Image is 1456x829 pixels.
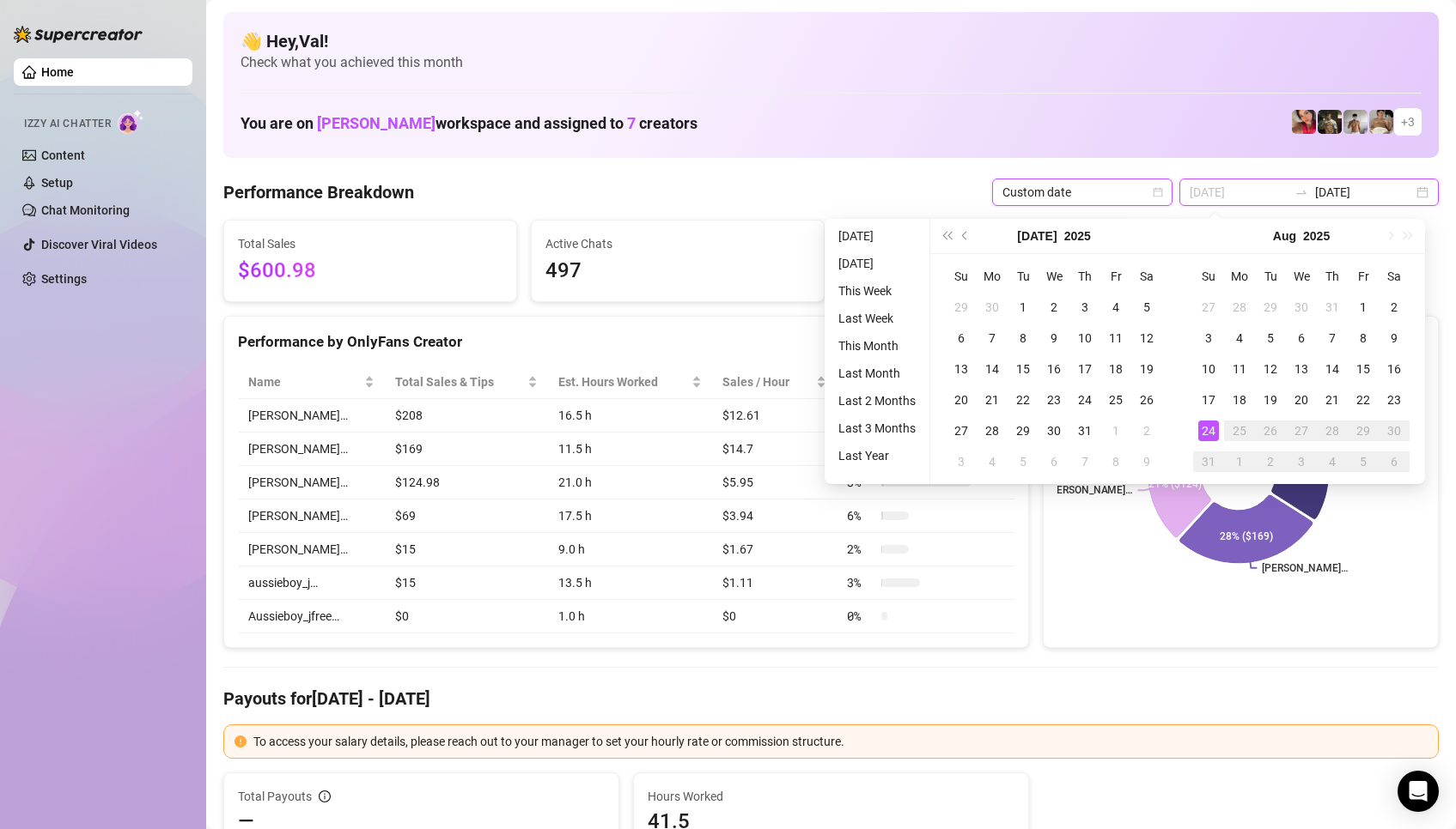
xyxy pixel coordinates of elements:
[832,226,923,246] li: [DATE]
[1224,292,1255,323] td: 2025-07-28
[1198,390,1219,410] div: 17
[1348,446,1379,477] td: 2025-09-05
[847,506,874,525] span: 6 %
[1198,451,1219,472] div: 31
[712,499,837,533] td: $3.94
[832,363,923,384] li: Last Month
[385,399,548,433] td: $208
[1343,110,1368,134] img: aussieboy_j
[41,148,85,162] a: Content
[238,255,503,287] span: $600.98
[1044,297,1064,318] div: 2
[1013,421,1033,441] div: 29
[1069,446,1100,477] td: 2025-08-07
[1322,359,1343,379] div: 14
[241,53,1422,72] span: Check what you achieved this month
[977,292,1008,323] td: 2025-06-30
[1229,328,1250,348] div: 4
[1348,415,1379,446] td: 2025-08-29
[1100,354,1131,384] td: 2025-07-18
[1229,297,1250,318] div: 28
[1136,328,1157,348] div: 12
[1384,297,1404,318] div: 2
[1379,415,1410,446] td: 2025-08-30
[1106,390,1126,410] div: 25
[1100,292,1131,323] td: 2025-07-04
[1291,451,1312,472] div: 3
[1131,415,1162,446] td: 2025-08-02
[712,600,837,633] td: $0
[1317,384,1348,415] td: 2025-08-21
[1100,384,1131,415] td: 2025-07-25
[1224,415,1255,446] td: 2025-08-25
[1255,261,1286,292] th: Tu
[1193,446,1224,477] td: 2025-08-31
[1039,384,1069,415] td: 2025-07-23
[319,790,331,802] span: info-circle
[946,261,977,292] th: Su
[548,466,712,499] td: 21.0 h
[41,203,130,217] a: Chat Monitoring
[1255,323,1286,354] td: 2025-08-05
[1379,323,1410,354] td: 2025-08-09
[712,566,837,600] td: $1.11
[238,533,385,566] td: [PERSON_NAME]…
[648,787,1014,806] span: Hours Worked
[1260,328,1281,348] div: 5
[1013,328,1033,348] div: 8
[1044,359,1064,379] div: 16
[1260,359,1281,379] div: 12
[238,787,312,806] span: Total Payouts
[238,566,385,600] td: aussieboy_j…
[118,109,144,134] img: AI Chatter
[248,372,361,391] span: Name
[1318,110,1342,134] img: Tony
[1353,390,1374,410] div: 22
[1075,297,1095,318] div: 3
[1039,354,1069,384] td: 2025-07-16
[1292,110,1316,134] img: Vanessa
[1291,421,1312,441] div: 27
[832,445,923,466] li: Last Year
[238,466,385,499] td: [PERSON_NAME]…
[238,433,385,466] td: [PERSON_NAME]…
[946,292,977,323] td: 2025-06-29
[1136,359,1157,379] div: 19
[223,180,414,204] h4: Performance Breakdown
[946,384,977,415] td: 2025-07-20
[1069,292,1100,323] td: 2025-07-03
[1291,359,1312,379] div: 13
[1322,328,1343,348] div: 7
[1384,359,1404,379] div: 16
[1064,219,1091,253] button: Choose a year
[1017,219,1057,253] button: Choose a month
[1260,390,1281,410] div: 19
[1224,323,1255,354] td: 2025-08-04
[1317,415,1348,446] td: 2025-08-28
[1384,328,1404,348] div: 9
[1002,179,1162,205] span: Custom date
[832,418,923,439] li: Last 3 Months
[1008,354,1039,384] td: 2025-07-15
[1013,359,1033,379] div: 15
[1044,451,1064,472] div: 6
[1353,421,1374,441] div: 29
[1193,384,1224,415] td: 2025-08-17
[385,466,548,499] td: $124.98
[847,607,874,626] span: 0 %
[712,433,837,466] td: $14.7
[385,433,548,466] td: $169
[627,114,636,132] span: 7
[1075,359,1095,379] div: 17
[1075,451,1095,472] div: 7
[1384,390,1404,410] div: 23
[982,451,1002,472] div: 4
[1384,421,1404,441] div: 30
[1317,354,1348,384] td: 2025-08-14
[1047,485,1133,497] text: [PERSON_NAME]…
[1069,261,1100,292] th: Th
[1044,328,1064,348] div: 9
[385,566,548,600] td: $15
[238,366,385,399] th: Name
[1039,415,1069,446] td: 2025-07-30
